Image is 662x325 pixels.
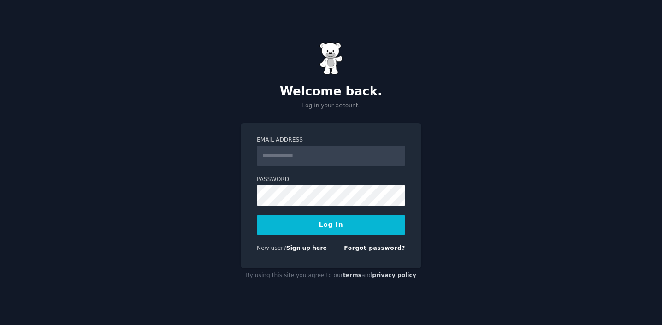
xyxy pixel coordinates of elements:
[241,102,421,110] p: Log in your account.
[372,272,416,278] a: privacy policy
[241,84,421,99] h2: Welcome back.
[257,215,405,235] button: Log In
[257,245,286,251] span: New user?
[257,176,405,184] label: Password
[241,268,421,283] div: By using this site you agree to our and
[319,42,343,75] img: Gummy Bear
[286,245,327,251] a: Sign up here
[343,272,361,278] a: terms
[344,245,405,251] a: Forgot password?
[257,136,405,144] label: Email Address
